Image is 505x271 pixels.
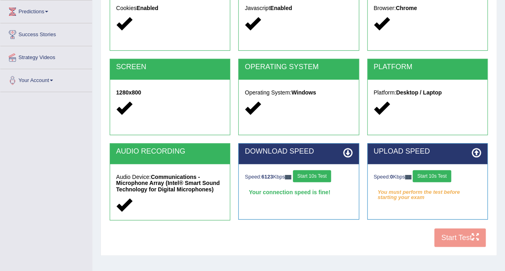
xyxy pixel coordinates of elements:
strong: 1280x800 [116,89,141,96]
strong: Communications - Microphone Array (Intel® Smart Sound Technology for Digital Microphones) [116,174,220,193]
h2: AUDIO RECORDING [116,148,224,156]
strong: 6123 [262,174,273,180]
strong: Windows [291,89,316,96]
div: Speed: Kbps [374,170,481,184]
strong: Enabled [137,5,158,11]
img: ajax-loader-fb-connection.gif [405,175,411,179]
button: Start 10s Test [293,170,331,182]
strong: Enabled [270,5,292,11]
h2: SCREEN [116,63,224,71]
div: Your connection speed is fine! [245,186,352,198]
h5: Operating System: [245,90,352,96]
button: Start 10s Test [413,170,451,182]
h5: Browser: [374,5,481,11]
a: Success Stories [0,23,92,43]
h2: DOWNLOAD SPEED [245,148,352,156]
a: Your Account [0,69,92,89]
div: Speed: Kbps [245,170,352,184]
h2: OPERATING SYSTEM [245,63,352,71]
h5: Audio Device: [116,174,224,193]
h2: UPLOAD SPEED [374,148,481,156]
em: You must perform the test before starting your exam [374,186,481,198]
a: Predictions [0,0,92,21]
h5: Platform: [374,90,481,96]
strong: Chrome [396,5,417,11]
a: Strategy Videos [0,46,92,66]
h2: PLATFORM [374,63,481,71]
h5: Cookies [116,5,224,11]
strong: Desktop / Laptop [396,89,442,96]
strong: 0 [390,174,393,180]
img: ajax-loader-fb-connection.gif [285,175,291,179]
h5: Javascript [245,5,352,11]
